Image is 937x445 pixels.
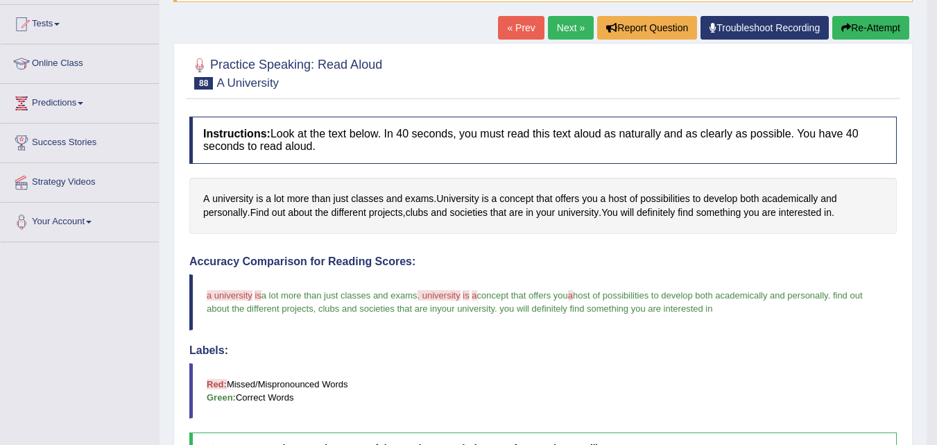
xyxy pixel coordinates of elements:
div: . . , . . [189,178,897,234]
span: Click to see word definition [406,205,429,220]
span: . [828,290,831,301]
span: Click to see word definition [740,192,759,206]
span: Click to see word definition [743,205,759,220]
button: Re-Attempt [832,16,909,40]
span: a [472,290,476,301]
span: Click to see word definition [203,192,209,206]
span: Click to see word definition [637,205,675,220]
span: . [495,303,497,314]
span: is [463,290,469,301]
span: Click to see word definition [526,205,533,220]
a: Success Stories [1,124,159,158]
span: Click to see word definition [693,192,701,206]
span: Click to see word definition [558,205,599,220]
span: Click to see word definition [449,205,487,220]
span: Click to see word definition [490,205,506,220]
span: Click to see word definition [274,192,284,206]
span: Click to see word definition [630,192,638,206]
a: Online Class [1,44,159,79]
span: Click to see word definition [779,205,821,220]
span: . university [418,290,461,301]
span: Click to see word definition [762,192,818,206]
span: Click to see word definition [431,205,447,220]
span: Click to see word definition [640,192,690,206]
span: Click to see word definition [332,205,366,220]
button: Report Question [597,16,697,40]
span: Click to see word definition [824,205,832,220]
span: Click to see word definition [287,192,309,206]
span: your university [437,303,495,314]
b: Instructions: [203,128,270,140]
span: concept that offers you [477,290,568,301]
span: Click to see word definition [703,192,737,206]
span: Click to see word definition [272,205,285,220]
span: Click to see word definition [492,192,497,206]
span: Click to see word definition [203,205,248,220]
span: Click to see word definition [608,192,626,206]
span: Click to see word definition [436,192,479,206]
h4: Labels: [189,344,897,357]
span: a university [207,290,252,301]
blockquote: Missed/Mispronounced Words Correct Words [189,363,897,419]
h2: Practice Speaking: Read Aloud [189,55,382,90]
span: Click to see word definition [256,192,263,206]
span: Click to see word definition [555,192,579,206]
span: Click to see word definition [288,205,312,220]
span: Click to see word definition [696,205,741,220]
span: Click to see word definition [405,192,433,206]
span: , [313,303,316,314]
a: « Prev [498,16,544,40]
a: Tests [1,5,159,40]
span: clubs and societies that are in [318,303,437,314]
a: Troubleshoot Recording [700,16,829,40]
span: Click to see word definition [250,205,269,220]
span: Click to see word definition [212,192,253,206]
a: Predictions [1,84,159,119]
span: Click to see word definition [482,192,489,206]
b: Red: [207,379,227,389]
span: Click to see word definition [536,192,552,206]
b: Green: [207,392,236,403]
span: Click to see word definition [762,205,776,220]
small: A University [216,76,279,90]
span: 88 [194,77,213,90]
span: Click to see word definition [386,192,402,206]
span: Click to see word definition [621,205,634,220]
span: Click to see word definition [351,192,384,206]
span: Click to see word definition [334,192,349,206]
span: a lot more than just classes and exams [261,290,418,301]
span: Click to see word definition [820,192,836,206]
h4: Look at the text below. In 40 seconds, you must read this text aloud as naturally and as clearly ... [189,117,897,163]
span: Click to see word definition [536,205,555,220]
span: Click to see word definition [509,205,523,220]
span: Click to see word definition [266,192,271,206]
span: a [568,290,573,301]
span: Click to see word definition [601,192,606,206]
span: Click to see word definition [311,192,330,206]
span: Click to see word definition [582,192,598,206]
a: Next » [548,16,594,40]
span: you will definitely find something you are interested in [499,303,712,314]
span: is [255,290,261,301]
span: host of possibilities to develop both academically and personally [573,290,828,301]
span: Click to see word definition [678,205,694,220]
span: Click to see word definition [315,205,328,220]
span: Click to see word definition [369,205,403,220]
a: Strategy Videos [1,163,159,198]
h4: Accuracy Comparison for Reading Scores: [189,255,897,268]
a: Your Account [1,203,159,237]
span: Click to see word definition [499,192,533,206]
span: Click to see word definition [601,205,618,220]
